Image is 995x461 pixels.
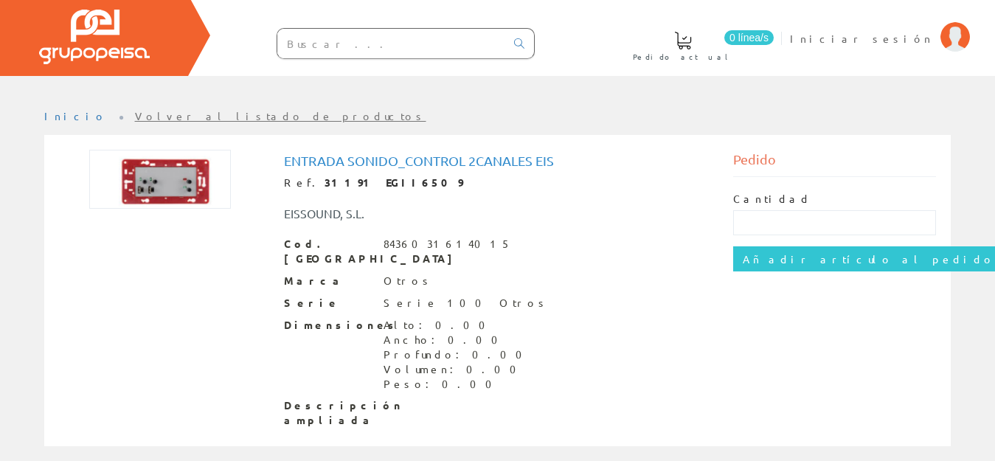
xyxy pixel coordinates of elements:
[284,296,372,311] span: Serie
[384,333,531,347] div: Ancho: 0.00
[284,176,712,190] div: Ref.
[384,347,531,362] div: Profundo: 0.00
[633,49,733,64] span: Pedido actual
[790,31,933,46] span: Iniciar sesión
[284,237,372,266] span: Cod. [GEOGRAPHIC_DATA]
[277,29,505,58] input: Buscar ...
[733,150,936,177] div: Pedido
[39,10,150,64] img: Grupo Peisa
[273,205,535,222] div: EISSOUND, S.L.
[790,19,970,33] a: Iniciar sesión
[284,153,712,168] h1: Entrada Sonido_control 2canales Eis
[724,30,774,45] span: 0 línea/s
[384,377,531,392] div: Peso: 0.00
[284,274,372,288] span: Marca
[384,362,531,377] div: Volumen: 0.00
[384,237,511,252] div: 8436031614015
[284,318,372,333] span: Dimensiones
[384,274,433,288] div: Otros
[384,296,549,311] div: Serie 100 Otros
[89,150,231,209] img: Foto artículo Entrada Sonido_control 2canales Eis (192x80.12213740458)
[284,398,372,428] span: Descripción ampliada
[325,176,463,189] strong: 31191 EGII6509
[384,318,531,333] div: Alto: 0.00
[44,109,107,122] a: Inicio
[135,109,426,122] a: Volver al listado de productos
[733,192,811,207] label: Cantidad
